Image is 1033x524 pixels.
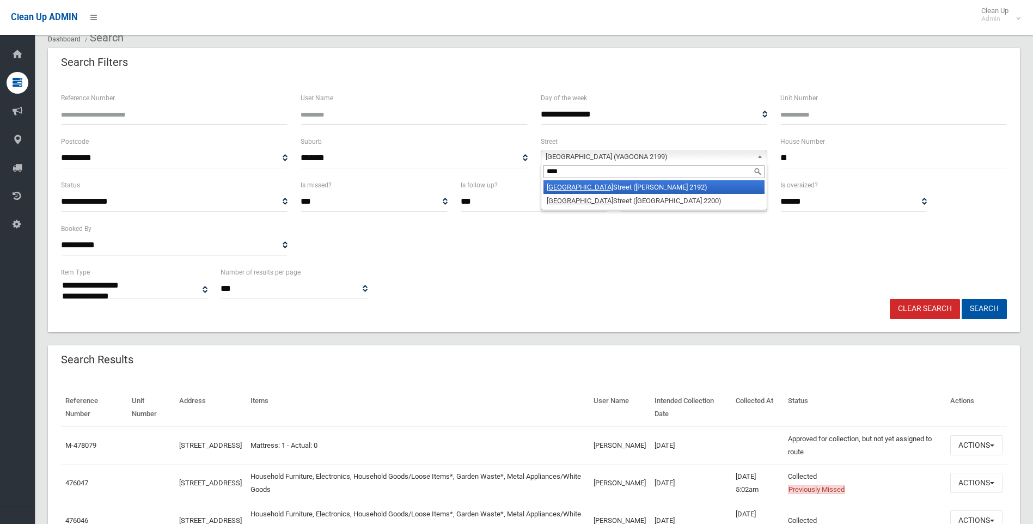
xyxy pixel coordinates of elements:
[784,426,946,465] td: Approved for collection, but not yet assigned to route
[65,441,96,449] a: M-478079
[221,266,301,278] label: Number of results per page
[246,389,589,426] th: Items
[788,485,845,494] span: Previously Missed
[61,389,127,426] th: Reference Number
[547,183,613,191] em: [GEOGRAPHIC_DATA]
[543,194,765,208] li: Street ([GEOGRAPHIC_DATA] 2200)
[650,464,731,502] td: [DATE]
[780,136,825,148] label: House Number
[546,150,753,163] span: [GEOGRAPHIC_DATA] (YAGOONA 2199)
[780,92,818,104] label: Unit Number
[543,180,765,194] li: Street ([PERSON_NAME] 2192)
[981,15,1008,23] small: Admin
[301,179,332,191] label: Is missed?
[784,464,946,502] td: Collected
[61,92,115,104] label: Reference Number
[780,179,818,191] label: Is oversized?
[589,426,650,465] td: [PERSON_NAME]
[61,266,90,278] label: Item Type
[950,473,1003,493] button: Actions
[48,35,81,43] a: Dashboard
[731,389,784,426] th: Collected At
[61,223,91,235] label: Booked By
[179,479,242,487] a: [STREET_ADDRESS]
[541,136,558,148] label: Street
[11,12,77,22] span: Clean Up ADMIN
[650,389,731,426] th: Intended Collection Date
[784,389,946,426] th: Status
[731,464,784,502] td: [DATE] 5:02am
[246,464,589,502] td: Household Furniture, Electronics, Household Goods/Loose Items*, Garden Waste*, Metal Appliances/W...
[650,426,731,465] td: [DATE]
[179,441,242,449] a: [STREET_ADDRESS]
[962,299,1007,319] button: Search
[48,349,146,370] header: Search Results
[61,136,89,148] label: Postcode
[48,52,141,73] header: Search Filters
[175,389,246,426] th: Address
[589,464,650,502] td: [PERSON_NAME]
[589,389,650,426] th: User Name
[246,426,589,465] td: Mattress: 1 - Actual: 0
[547,197,613,205] em: [GEOGRAPHIC_DATA]
[890,299,960,319] a: Clear Search
[976,7,1019,23] span: Clean Up
[461,179,498,191] label: Is follow up?
[127,389,174,426] th: Unit Number
[946,389,1007,426] th: Actions
[950,435,1003,455] button: Actions
[65,479,88,487] a: 476047
[301,92,333,104] label: User Name
[61,179,80,191] label: Status
[301,136,322,148] label: Suburb
[82,28,124,48] li: Search
[541,92,587,104] label: Day of the week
